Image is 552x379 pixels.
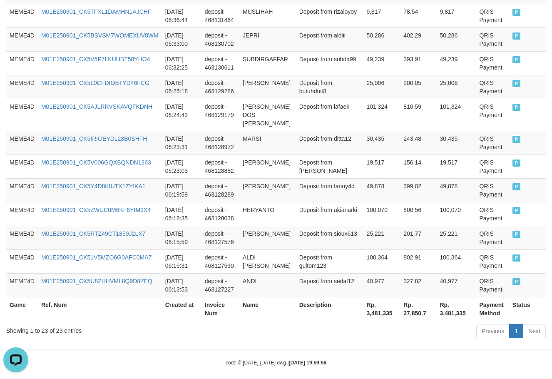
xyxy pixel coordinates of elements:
span: PAID [512,183,521,190]
a: M01E250901_CK5U8ZHHVML8Q9D8ZEQ [41,278,152,284]
td: MEME4D [6,131,38,155]
td: MEME4D [6,178,38,202]
span: PAID [512,56,521,63]
a: M01E250901_CK5IRIOEYDL28B0SHFH [41,135,147,142]
small: code © [DATE]-[DATE] dwg | [226,360,326,366]
td: deposit - 468127530 [201,249,239,273]
div: Showing 1 to 23 of 23 entries [6,323,224,335]
td: 100,364 [436,249,476,273]
td: MEME4D [6,226,38,249]
td: [DATE] 06:13:53 [162,273,201,297]
td: MEME4D [6,155,38,178]
td: 402.29 [400,27,436,51]
td: 49,878 [363,178,400,202]
td: Deposit from [PERSON_NAME] [296,155,363,178]
td: Deposit from sioux613 [296,226,363,249]
td: 50,286 [363,27,400,51]
a: M01E250901_CK5RTZ49CT1859J2LX7 [41,230,145,237]
td: 19,517 [436,155,476,178]
th: Payment Method [476,297,509,321]
th: Rp. 3,481,335 [436,297,476,321]
td: deposit - 468128882 [201,155,239,178]
td: 49,239 [363,51,400,75]
td: 9,817 [363,4,400,27]
span: PAID [512,160,521,167]
td: 9,817 [436,4,476,27]
td: deposit - 468129286 [201,75,239,99]
td: Deposit from lafaek [296,99,363,131]
td: Deposit from rizaloyoy [296,4,363,27]
a: Previous [476,324,510,338]
a: 1 [509,324,523,338]
td: 25,221 [436,226,476,249]
td: 30,435 [363,131,400,155]
td: MEME4D [6,202,38,226]
td: [DATE] 06:23:31 [162,131,201,155]
td: 100,070 [363,202,400,226]
span: PAID [512,231,521,238]
td: ALDI [PERSON_NAME] [239,249,296,273]
td: 327.82 [400,273,436,297]
a: M01E250901_CK5BSVSM7WOMEXUV8WM [41,32,159,39]
td: Deposit from butuhduit8 [296,75,363,99]
td: HERYANTO [239,202,296,226]
td: [DATE] 06:25:18 [162,75,201,99]
td: 802.91 [400,249,436,273]
td: Deposit from subdir99 [296,51,363,75]
td: MEME4D [6,273,38,297]
a: M01E250901_CK5AJLRRVSKAVQFKDNH [41,103,152,110]
td: Deposit from akianarki [296,202,363,226]
button: Open LiveChat chat widget [3,3,28,28]
td: QRIS Payment [476,273,509,297]
td: 100,364 [363,249,400,273]
td: 156.14 [400,155,436,178]
td: 393.91 [400,51,436,75]
td: [PERSON_NAME] [239,178,296,202]
td: QRIS Payment [476,75,509,99]
td: 243.48 [400,131,436,155]
td: 50,286 [436,27,476,51]
th: Description [296,297,363,321]
a: M01E250901_CK51V5MZO6G0AFC0MA7 [41,254,152,261]
td: 810.59 [400,99,436,131]
td: 800.56 [400,202,436,226]
th: Rp. 27,850.7 [400,297,436,321]
span: PAID [512,254,521,262]
td: QRIS Payment [476,155,509,178]
td: 49,878 [436,178,476,202]
td: MEME4D [6,75,38,99]
td: QRIS Payment [476,226,509,249]
td: MEME4D [6,27,38,51]
td: deposit - 468128038 [201,202,239,226]
th: Game [6,297,38,321]
th: Ref. Num [38,297,162,321]
td: 25,006 [436,75,476,99]
td: [PERSON_NAME] DOS [PERSON_NAME] [239,99,296,131]
th: Invoice Num [201,297,239,321]
td: 101,324 [363,99,400,131]
td: QRIS Payment [476,99,509,131]
td: Deposit from ditta12 [296,131,363,155]
td: [DATE] 06:36:44 [162,4,201,27]
td: Deposit from aldiii [296,27,363,51]
td: deposit - 468127576 [201,226,239,249]
td: QRIS Payment [476,202,509,226]
td: QRIS Payment [476,27,509,51]
span: PAID [512,136,521,143]
td: 49,239 [436,51,476,75]
a: M01E250901_CK5TFXL1DAMHN1AJCHF [41,8,152,15]
td: MEME4D [6,4,38,27]
span: PAID [512,32,521,40]
a: Next [523,324,546,338]
span: PAID [512,80,521,87]
td: [DATE] 06:33:00 [162,27,201,51]
td: QRIS Payment [476,51,509,75]
td: MARSI [239,131,296,155]
th: Rp. 3,481,335 [363,297,400,321]
td: deposit - 468130611 [201,51,239,75]
td: Deposit from gultom123 [296,249,363,273]
td: SUBDIRGAFFAR [239,51,296,75]
td: QRIS Payment [476,249,509,273]
td: 78.54 [400,4,436,27]
a: M01E250901_CK5ZWUC0M6KF6YIM9X4 [41,207,151,213]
